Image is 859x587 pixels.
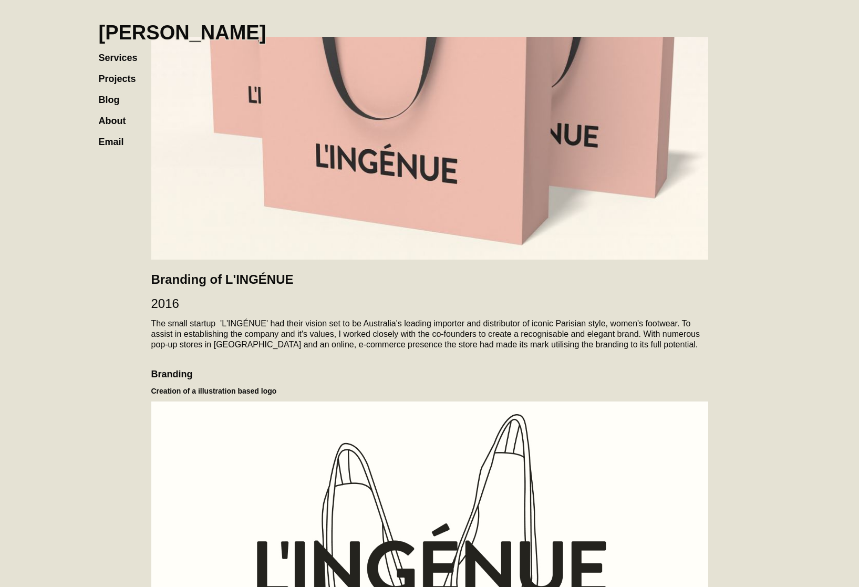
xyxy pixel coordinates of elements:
h2: 2016 [151,294,708,313]
a: Projects [99,63,147,84]
a: About [99,105,137,126]
a: home [99,11,266,44]
a: Email [99,126,134,147]
a: Services [99,42,148,63]
h4: Branding [151,355,708,380]
h5: Creation of a illustration based logo [151,386,708,396]
a: Blog [99,84,130,105]
p: The small startup 'L'INGÉNUE' had their vision set to be Australia's leading importer and distrib... [151,318,708,350]
h1: [PERSON_NAME] [99,21,266,44]
h2: Branding of L'INGÉNUE [151,270,708,289]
